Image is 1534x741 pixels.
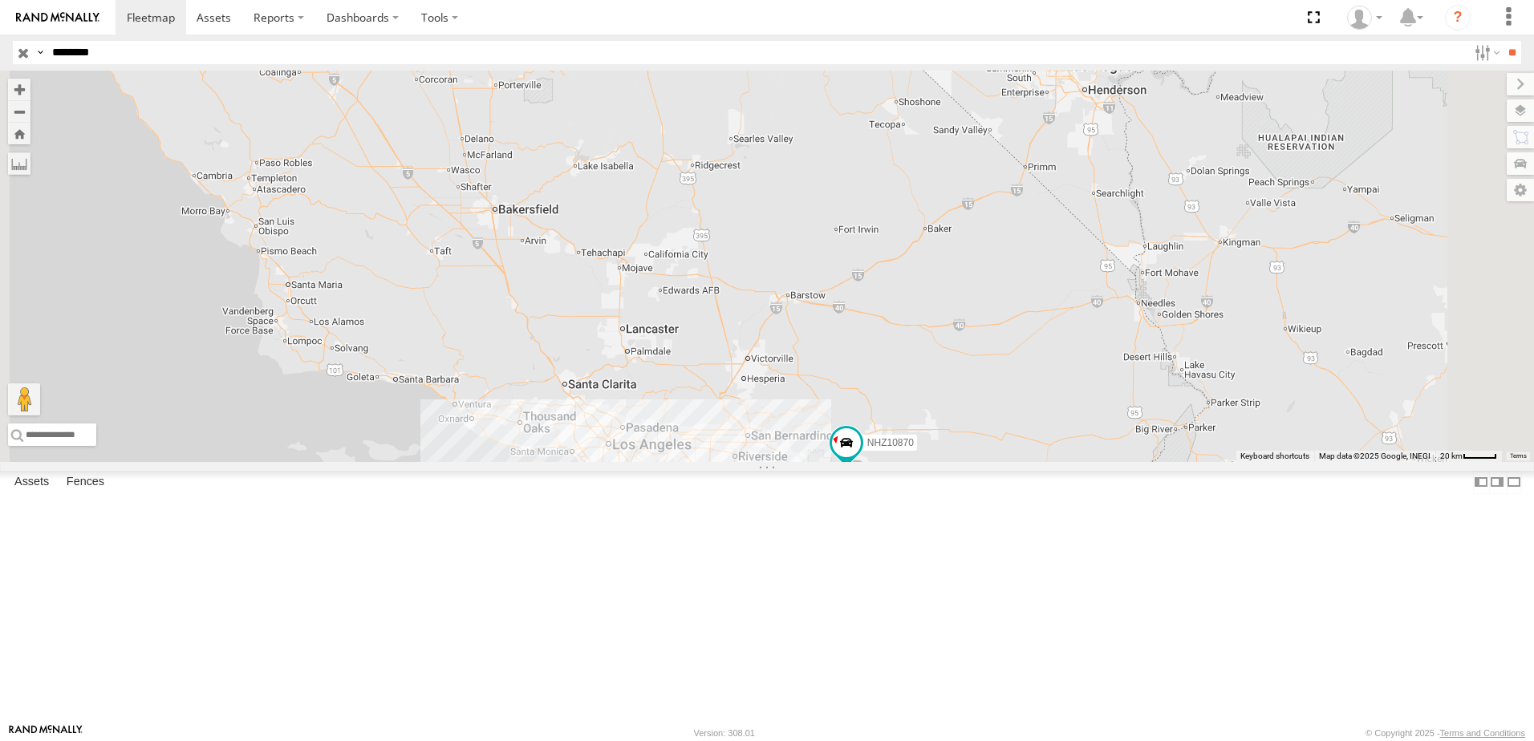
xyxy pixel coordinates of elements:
[1341,6,1388,30] div: Zulema McIntosch
[1445,5,1471,30] i: ?
[1506,471,1522,494] label: Hide Summary Table
[1510,453,1527,460] a: Terms (opens in new tab)
[1468,41,1503,64] label: Search Filter Options
[1240,451,1309,462] button: Keyboard shortcuts
[8,123,30,144] button: Zoom Home
[1489,471,1505,494] label: Dock Summary Table to the Right
[1319,451,1431,460] span: Map data ©2025 Google, INEGI
[1473,471,1489,494] label: Dock Summary Table to the Left
[8,152,30,175] label: Measure
[1440,451,1463,460] span: 20 km
[8,79,30,100] button: Zoom in
[1440,728,1525,738] a: Terms and Conditions
[16,12,99,23] img: rand-logo.svg
[8,100,30,123] button: Zoom out
[8,383,40,415] button: Drag Pegman onto the map to open Street View
[9,725,83,741] a: Visit our Website
[867,437,914,448] span: NHZ10870
[34,41,47,64] label: Search Query
[1366,728,1525,738] div: © Copyright 2025 -
[694,728,755,738] div: Version: 308.01
[1435,451,1502,462] button: Map Scale: 20 km per 39 pixels
[59,471,112,493] label: Fences
[1507,179,1534,201] label: Map Settings
[6,471,57,493] label: Assets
